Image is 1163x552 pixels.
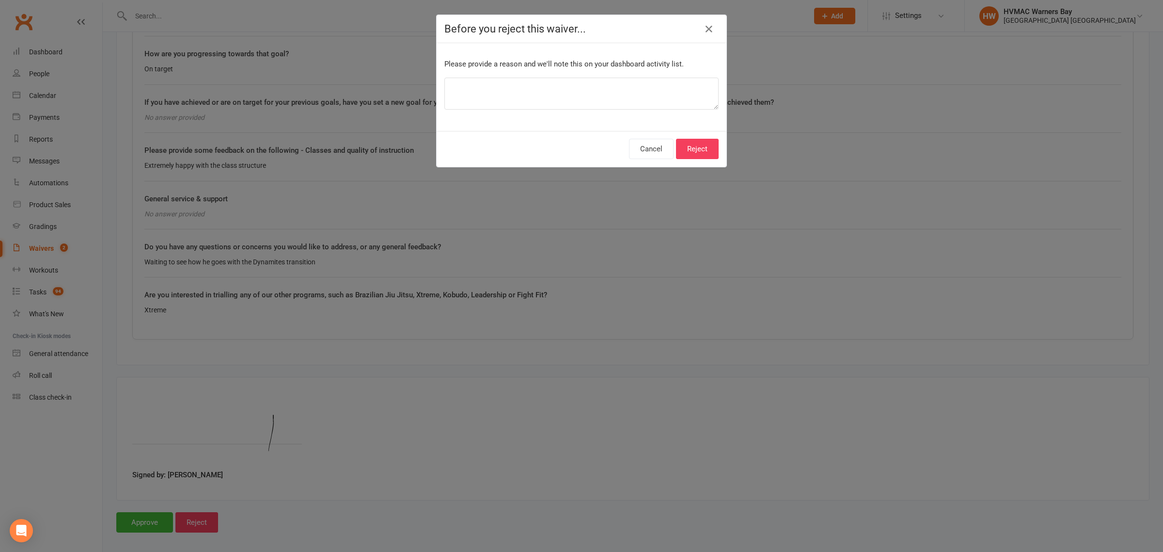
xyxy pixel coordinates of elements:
button: Reject [676,139,719,159]
h4: Before you reject this waiver... [444,23,719,35]
div: Open Intercom Messenger [10,519,33,542]
button: Cancel [629,139,674,159]
button: Close [701,21,717,37]
p: Please provide a reason and we'll note this on your dashboard activity list. [444,58,719,70]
